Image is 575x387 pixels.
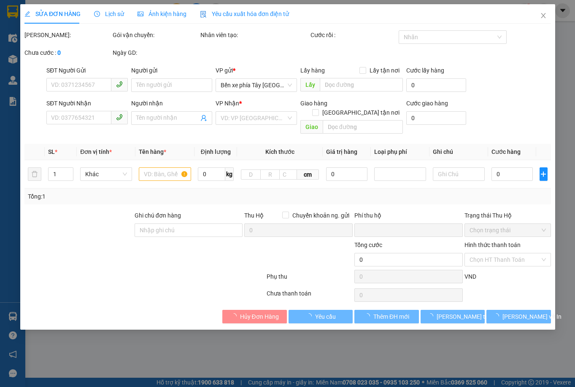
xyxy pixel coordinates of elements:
[138,11,143,17] span: picture
[486,310,551,323] button: [PERSON_NAME] và In
[354,242,382,248] span: Tổng cước
[540,12,546,19] span: close
[116,81,122,88] span: phone
[406,100,448,107] label: Cước giao hàng
[134,223,243,237] input: Ghi chú đơn hàng
[221,79,292,91] span: Bến xe phía Tây Thanh Hóa
[24,30,111,40] div: [PERSON_NAME]:
[244,212,264,219] span: Thu Hộ
[138,11,186,17] span: Ảnh kiện hàng
[366,66,402,75] span: Lấy tận nơi
[300,67,325,74] span: Lấy hàng
[24,11,30,17] span: edit
[323,120,403,134] input: Dọc đường
[493,313,502,319] span: loading
[48,148,55,155] span: SL
[300,78,320,91] span: Lấy
[260,169,280,180] input: R
[139,148,166,155] span: Tên hàng
[354,310,418,323] button: Thêm ĐH mới
[373,312,409,321] span: Thêm ĐH mới
[310,30,397,40] div: Cước rồi :
[320,78,403,91] input: Dọc đường
[225,167,234,181] span: kg
[28,167,41,181] button: delete
[94,11,100,17] span: clock-circle
[427,313,436,319] span: loading
[300,120,323,134] span: Giao
[315,312,335,321] span: Yêu cầu
[305,313,315,319] span: loading
[265,148,294,155] span: Kích thước
[297,169,319,180] span: cm
[139,167,191,181] input: VD: Bàn, Ghế
[531,4,555,28] button: Close
[279,169,297,180] input: C
[134,212,181,219] label: Ghi chú đơn hàng
[406,111,466,125] input: Cước giao hàng
[200,115,207,121] span: user-add
[57,49,61,56] b: 0
[540,167,547,181] button: plus
[464,273,476,280] span: VND
[464,211,551,220] div: Trạng thái Thu Hộ
[300,100,327,107] span: Giao hàng
[289,310,353,323] button: Yêu cầu
[116,114,122,121] span: phone
[470,224,546,236] span: Chọn trạng thái
[464,242,521,248] label: Hình thức thanh toán
[28,192,223,201] div: Tổng: 1
[230,313,240,319] span: loading
[200,11,207,18] img: icon
[491,148,521,155] span: Cước hàng
[240,312,278,321] span: Hủy Đơn Hàng
[200,11,289,17] span: Yêu cầu xuất hóa đơn điện tử
[131,99,212,108] div: Người nhận
[265,272,354,287] div: Phụ thu
[222,310,286,323] button: Hủy Đơn Hàng
[112,30,199,40] div: Gói vận chuyển:
[326,148,357,155] span: Giá trị hàng
[216,66,297,75] div: VP gửi
[364,313,373,319] span: loading
[540,171,547,177] span: plus
[370,144,429,160] th: Loại phụ phí
[24,11,81,17] span: SỬA ĐƠN HÀNG
[436,312,504,321] span: [PERSON_NAME] thay đổi
[216,100,239,107] span: VP Nhận
[420,310,484,323] button: [PERSON_NAME] thay đổi
[46,66,128,75] div: SĐT Người Gửi
[80,148,112,155] span: Đơn vị tính
[429,144,488,160] th: Ghi chú
[289,211,353,220] span: Chuyển khoản ng. gửi
[112,48,199,57] div: Ngày GD:
[46,99,128,108] div: SĐT Người Nhận
[85,168,127,180] span: Khác
[406,67,444,74] label: Cước lấy hàng
[406,78,466,92] input: Cước lấy hàng
[354,211,463,223] div: Phí thu hộ
[319,108,402,117] span: [GEOGRAPHIC_DATA] tận nơi
[433,167,485,181] input: Ghi Chú
[200,30,309,40] div: Nhân viên tạo:
[241,169,261,180] input: D
[94,11,124,17] span: Lịch sử
[24,48,111,57] div: Chưa cước :
[201,148,231,155] span: Định lượng
[131,66,212,75] div: Người gửi
[265,289,354,304] div: Chưa thanh toán
[502,312,562,321] span: [PERSON_NAME] và In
